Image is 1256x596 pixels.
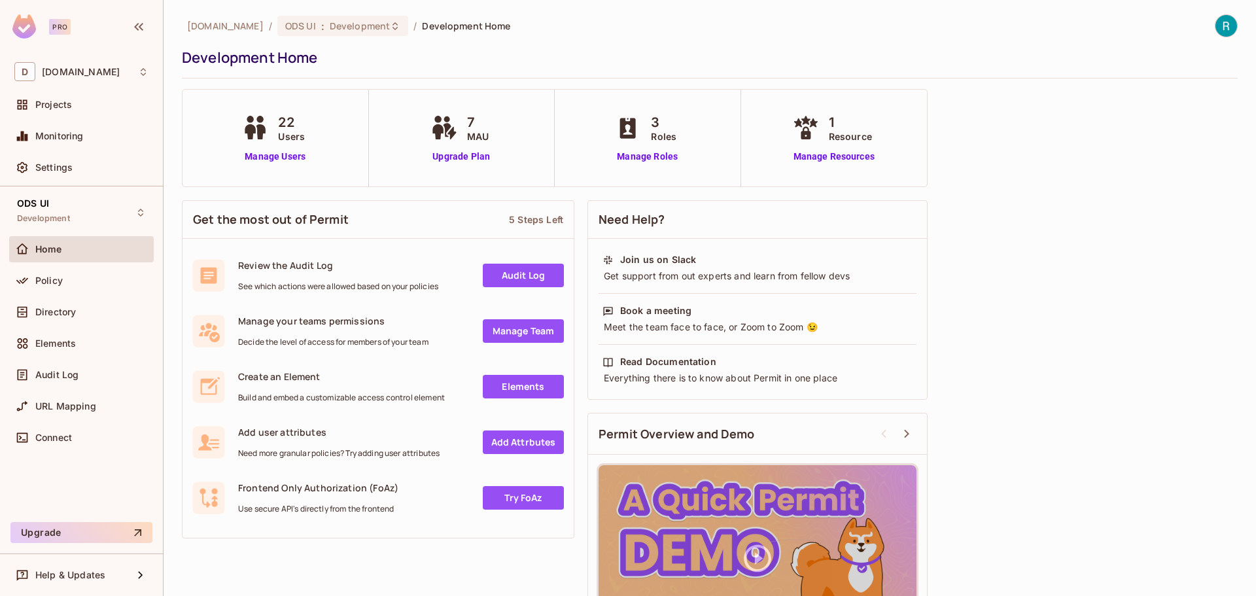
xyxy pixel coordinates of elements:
span: Manage your teams permissions [238,315,428,327]
span: Use secure API's directly from the frontend [238,504,398,514]
span: Development Home [422,20,510,32]
div: Get support from out experts and learn from fellow devs [602,270,913,283]
span: URL Mapping [35,401,96,412]
div: Meet the team face to face, or Zoom to Zoom 😉 [602,321,913,334]
span: 1 [829,113,872,132]
span: Development [17,213,70,224]
span: Frontend Only Authorization (FoAz) [238,482,398,494]
img: ROBERTO MACOTELA TALAMANTES [1215,15,1237,37]
span: ODS UI [285,20,316,32]
div: Book a meeting [620,304,691,317]
span: Decide the level of access for members of your team [238,337,428,347]
span: Home [35,244,62,254]
span: Add user attributes [238,426,440,438]
span: Projects [35,99,72,110]
span: Workspace: deacero.com [42,67,120,77]
a: Audit Log [483,264,564,287]
span: Build and embed a customizable access control element [238,393,445,403]
span: ODS UI [17,198,49,209]
span: Create an Element [238,370,445,383]
button: Upgrade [10,522,152,543]
div: Development Home [182,48,1231,67]
span: 7 [467,113,489,132]
span: 22 [278,113,305,132]
span: Need Help? [599,211,665,228]
span: Get the most out of Permit [193,211,349,228]
span: Connect [35,432,72,443]
span: Policy [35,275,63,286]
span: MAU [467,130,489,143]
span: Need more granular policies? Try adding user attributes [238,448,440,459]
li: / [413,20,417,32]
span: Elements [35,338,76,349]
span: Settings [35,162,73,173]
li: / [269,20,272,32]
span: Development [330,20,390,32]
a: Manage Roles [612,150,683,164]
span: Monitoring [35,131,84,141]
a: Manage Users [239,150,311,164]
div: 5 Steps Left [509,213,563,226]
span: D [14,62,35,81]
a: Try FoAz [483,486,564,510]
span: Help & Updates [35,570,105,580]
div: Everything there is to know about Permit in one place [602,372,913,385]
span: : [321,21,325,31]
span: Audit Log [35,370,78,380]
a: Manage Team [483,319,564,343]
div: Join us on Slack [620,253,696,266]
span: Resource [829,130,872,143]
span: the active workspace [187,20,264,32]
span: Permit Overview and Demo [599,426,755,442]
img: SReyMgAAAABJRU5ErkJggg== [12,14,36,39]
span: Users [278,130,305,143]
a: Manage Resources [790,150,879,164]
a: Add Attrbutes [483,430,564,454]
span: Directory [35,307,76,317]
div: Pro [49,19,71,35]
span: 3 [651,113,676,132]
a: Upgrade Plan [428,150,495,164]
a: Elements [483,375,564,398]
span: See which actions were allowed based on your policies [238,281,438,292]
span: Review the Audit Log [238,259,438,272]
div: Read Documentation [620,355,716,368]
span: Roles [651,130,676,143]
